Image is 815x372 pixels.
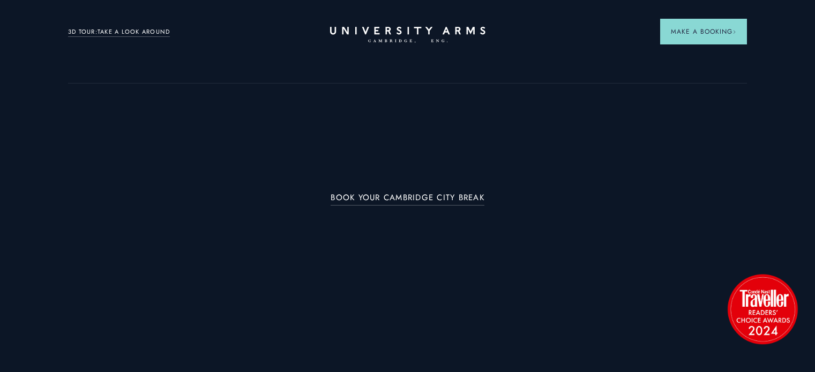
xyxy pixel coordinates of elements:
button: Make a BookingArrow icon [660,19,747,44]
img: image-2524eff8f0c5d55edbf694693304c4387916dea5-1501x1501-png [722,269,803,349]
a: Home [330,27,485,43]
img: Arrow icon [732,30,736,34]
span: Make a Booking [671,27,736,36]
a: 3D TOUR:TAKE A LOOK AROUND [68,27,170,37]
a: BOOK YOUR CAMBRIDGE CITY BREAK [331,193,484,206]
